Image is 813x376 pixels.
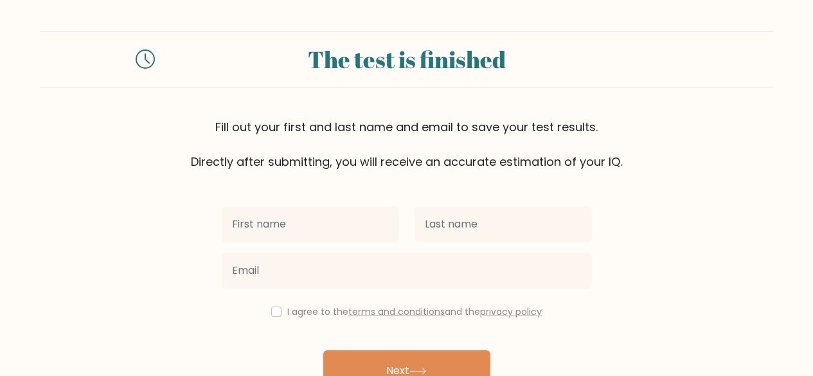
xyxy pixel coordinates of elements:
[222,253,592,289] input: Email
[40,118,773,170] div: Fill out your first and last name and email to save your test results. Directly after submitting,...
[348,305,445,318] a: terms and conditions
[480,305,542,318] a: privacy policy
[170,42,643,76] div: The test is finished
[222,206,399,242] input: First name
[415,206,592,242] input: Last name
[287,305,542,318] label: I agree to the and the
